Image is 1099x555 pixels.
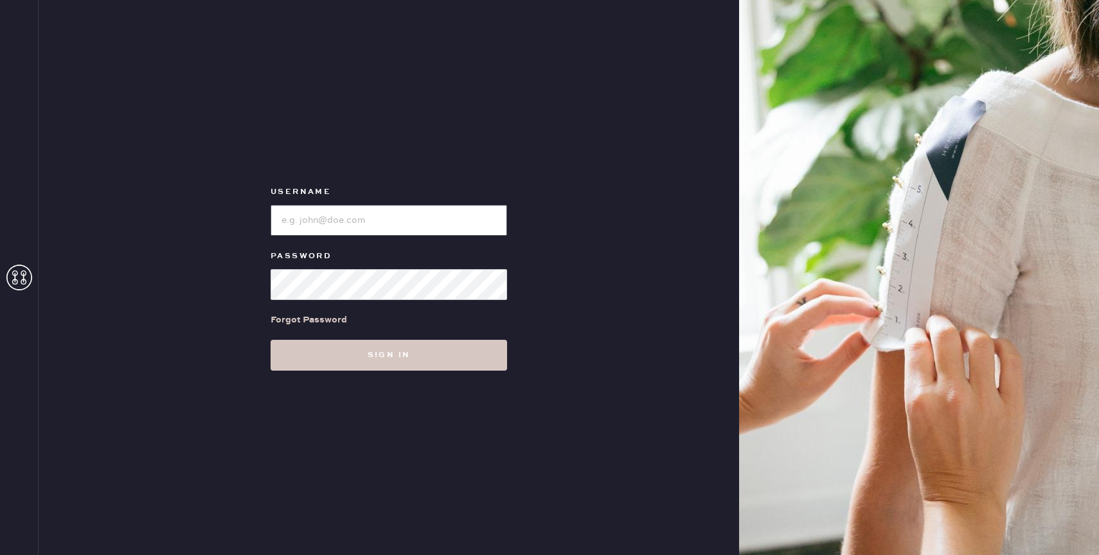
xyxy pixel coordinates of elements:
[271,184,507,200] label: Username
[271,205,507,236] input: e.g. john@doe.com
[271,313,347,327] div: Forgot Password
[271,300,347,340] a: Forgot Password
[271,340,507,371] button: Sign in
[271,249,507,264] label: Password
